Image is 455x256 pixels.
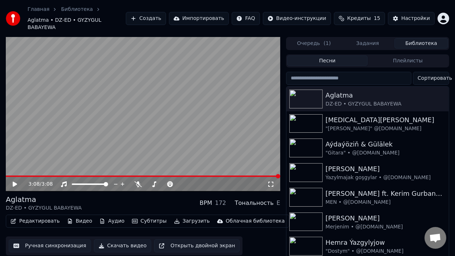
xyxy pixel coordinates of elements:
[28,17,126,31] span: Aglatma • DZ-ED • GYZYGUL BABAYEWA
[277,199,280,207] div: E
[326,125,446,132] div: "[PERSON_NAME]" @[DOMAIN_NAME]
[96,216,127,226] button: Аудио
[28,181,46,188] div: /
[94,239,152,252] button: Скачать видео
[326,164,446,174] div: [PERSON_NAME]
[341,38,394,49] button: Задания
[61,6,93,13] a: Библиотека
[326,149,446,157] div: "Gitara" • @[DOMAIN_NAME]
[28,181,40,188] span: 3:08
[126,12,166,25] button: Создать
[64,216,95,226] button: Видео
[6,194,82,205] div: Aglatma
[418,75,452,82] span: Сортировать
[326,248,446,255] div: "Dostym" • @[DOMAIN_NAME]
[326,115,446,125] div: [MEDICAL_DATA][PERSON_NAME]
[326,174,446,181] div: Ýazylmajak goşgylar • @[DOMAIN_NAME]
[326,199,446,206] div: MEN • @[DOMAIN_NAME]
[287,55,368,66] button: Песни
[287,38,341,49] button: Очередь
[8,216,63,226] button: Редактировать
[41,181,53,188] span: 3:08
[326,238,446,248] div: Hemra Ýazgylyjow
[326,90,446,100] div: Aglatma
[9,239,91,252] button: Ручная синхронизация
[129,216,170,226] button: Субтитры
[200,199,212,207] div: BPM
[347,15,371,22] span: Кредиты
[235,199,274,207] div: Тональность
[6,205,82,212] div: DZ-ED • GYZYGUL BABAYEWA
[368,55,448,66] button: Плейлисты
[226,218,285,225] div: Облачная библиотека
[215,199,226,207] div: 172
[326,213,446,223] div: [PERSON_NAME]
[232,12,260,25] button: FAQ
[326,223,446,231] div: Merjenim • @[DOMAIN_NAME]
[388,12,435,25] button: Настройки
[324,40,331,47] span: ( 1 )
[326,100,446,108] div: DZ-ED • GYZYGUL BABAYEWA
[334,12,385,25] button: Кредиты15
[326,139,446,149] div: Aýdaýöziň & Gülälek
[374,15,380,22] span: 15
[28,6,126,31] nav: breadcrumb
[28,6,49,13] a: Главная
[171,216,213,226] button: Загрузить
[154,239,240,252] button: Открыть двойной экран
[394,38,448,49] button: Библиотека
[6,11,20,26] img: youka
[401,15,430,22] div: Настройки
[425,227,446,249] div: Открытый чат
[326,189,446,199] div: [PERSON_NAME] ft. Kerim Gurbannepesow
[169,12,229,25] button: Импортировать
[263,12,331,25] button: Видео-инструкции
